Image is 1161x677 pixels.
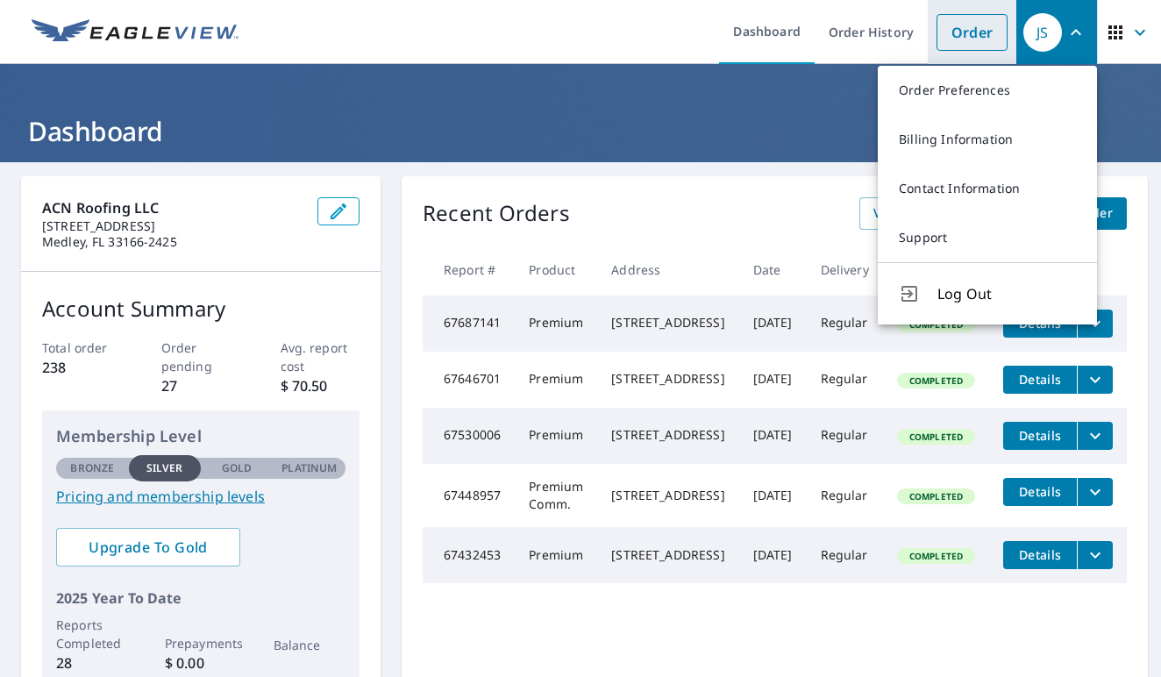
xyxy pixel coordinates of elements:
[423,408,515,464] td: 67530006
[1014,546,1066,563] span: Details
[878,164,1097,213] a: Contact Information
[597,244,738,296] th: Address
[739,244,807,296] th: Date
[42,218,303,234] p: [STREET_ADDRESS]
[32,19,239,46] img: EV Logo
[611,370,724,388] div: [STREET_ADDRESS]
[42,357,122,378] p: 238
[739,352,807,408] td: [DATE]
[739,296,807,352] td: [DATE]
[515,527,597,583] td: Premium
[807,527,883,583] td: Regular
[56,424,345,448] p: Membership Level
[56,528,240,567] a: Upgrade To Gold
[56,588,345,609] p: 2025 Year To Date
[222,460,252,476] p: Gold
[937,14,1008,51] a: Order
[515,408,597,464] td: Premium
[1003,541,1077,569] button: detailsBtn-67432453
[515,352,597,408] td: Premium
[1077,366,1113,394] button: filesDropdownBtn-67646701
[878,66,1097,115] a: Order Preferences
[146,460,183,476] p: Silver
[42,234,303,250] p: Medley, FL 33166-2425
[878,262,1097,324] button: Log Out
[1003,478,1077,506] button: detailsBtn-67448957
[56,486,345,507] a: Pricing and membership levels
[1014,427,1066,444] span: Details
[611,487,724,504] div: [STREET_ADDRESS]
[161,375,241,396] p: 27
[807,352,883,408] td: Regular
[56,616,129,652] p: Reports Completed
[70,460,114,476] p: Bronze
[739,527,807,583] td: [DATE]
[1077,422,1113,450] button: filesDropdownBtn-67530006
[515,464,597,527] td: Premium Comm.
[1003,422,1077,450] button: detailsBtn-67530006
[1077,478,1113,506] button: filesDropdownBtn-67448957
[899,431,973,443] span: Completed
[1023,13,1062,52] div: JS
[807,244,883,296] th: Delivery
[42,293,360,324] p: Account Summary
[274,636,346,654] p: Balance
[859,197,984,230] a: View All Orders
[899,490,973,502] span: Completed
[899,550,973,562] span: Completed
[515,244,597,296] th: Product
[56,652,129,673] p: 28
[1003,366,1077,394] button: detailsBtn-67646701
[739,408,807,464] td: [DATE]
[423,527,515,583] td: 67432453
[878,115,1097,164] a: Billing Information
[423,197,570,230] p: Recent Orders
[1014,371,1066,388] span: Details
[611,314,724,331] div: [STREET_ADDRESS]
[281,375,360,396] p: $ 70.50
[42,338,122,357] p: Total order
[515,296,597,352] td: Premium
[281,338,360,375] p: Avg. report cost
[42,197,303,218] p: ACN Roofing LLC
[1014,483,1066,500] span: Details
[807,408,883,464] td: Regular
[70,538,226,557] span: Upgrade To Gold
[899,374,973,387] span: Completed
[281,460,337,476] p: Platinum
[1077,541,1113,569] button: filesDropdownBtn-67432453
[611,546,724,564] div: [STREET_ADDRESS]
[807,296,883,352] td: Regular
[739,464,807,527] td: [DATE]
[611,426,724,444] div: [STREET_ADDRESS]
[161,338,241,375] p: Order pending
[937,283,1076,304] span: Log Out
[165,652,238,673] p: $ 0.00
[165,634,238,652] p: Prepayments
[21,113,1140,149] h1: Dashboard
[423,464,515,527] td: 67448957
[423,244,515,296] th: Report #
[423,296,515,352] td: 67687141
[807,464,883,527] td: Regular
[878,213,1097,262] a: Support
[423,352,515,408] td: 67646701
[873,203,970,224] span: View All Orders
